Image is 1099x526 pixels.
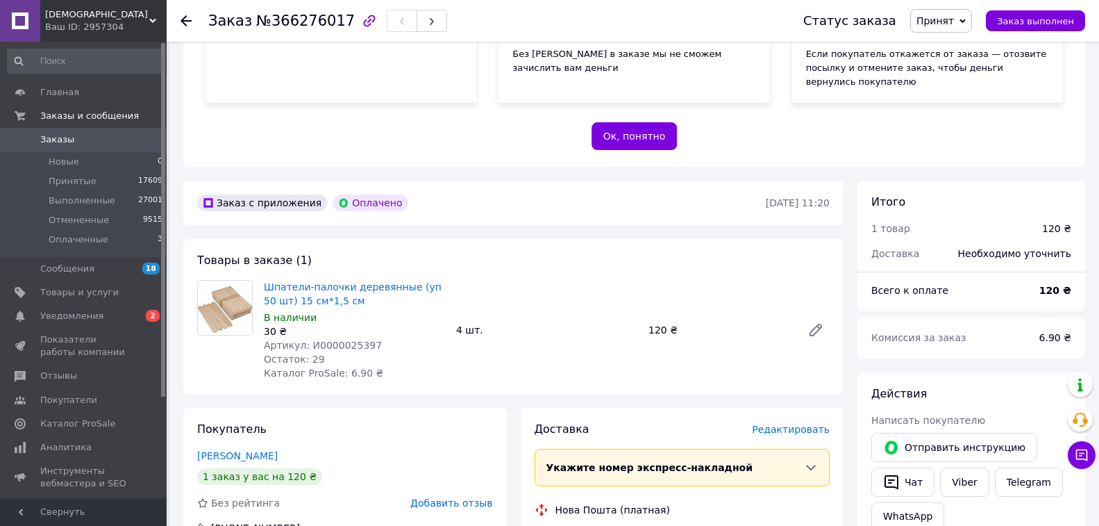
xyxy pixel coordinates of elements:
span: Уведомления [40,310,103,322]
div: 4 шт. [451,320,643,340]
div: Нова Пошта (платная) [552,503,673,517]
span: Без рейтинга [211,498,280,509]
span: 9515 [143,214,162,227]
span: Заказы и сообщения [40,110,139,122]
a: Редактировать [802,316,830,344]
span: Редактировать [752,424,830,435]
span: Итого [871,195,905,208]
div: Необходимо уточнить [950,238,1080,269]
div: Ваш ID: 2957304 [45,21,167,33]
span: Остаток: 29 [264,354,325,365]
span: 27001 [138,195,162,207]
div: Оплачено [333,195,408,211]
span: Заказ [208,13,252,29]
input: Поиск [7,49,164,74]
div: Если покупатель откажется от заказа — отозвите посылку и отмените заказ, чтобы деньги вернулись п... [806,47,1049,89]
span: Харизма [45,8,149,21]
span: В наличии [264,312,317,323]
span: Отмененные [49,214,109,227]
span: Оплаченные [49,233,108,246]
span: Действия [871,387,927,400]
time: [DATE] 11:20 [766,197,830,208]
button: Чат с покупателем [1068,441,1096,469]
span: Написать покупателю [871,415,985,426]
span: Показатели работы компании [40,334,128,359]
span: Принятые [49,175,97,188]
span: Главная [40,86,79,99]
a: Viber [940,468,989,497]
span: 6.90 ₴ [1039,332,1071,343]
div: 1 заказ у вас на 120 ₴ [197,468,322,485]
span: Всего к оплате [871,285,948,296]
span: Каталог ProSale: 6.90 ₴ [264,368,383,379]
span: Покупатели [40,394,97,406]
a: Шпатели-палочки деревянные (уп 50 шт) 15 см*1,5 см [264,281,442,306]
span: 17609 [138,175,162,188]
span: 1 товар [871,223,910,234]
span: 18 [142,263,160,274]
a: Telegram [995,468,1063,497]
div: 120 ₴ [1042,222,1071,236]
span: 2 [146,310,160,322]
span: Каталог ProSale [40,418,115,430]
span: Доставка [871,248,919,259]
span: Комиссия за заказ [871,332,966,343]
div: Без [PERSON_NAME] в заказе мы не сможем зачислить вам деньги [512,47,755,75]
span: Принят [916,15,954,26]
div: Вернуться назад [181,14,192,28]
span: №366276017 [256,13,355,29]
span: Новые [49,156,79,168]
span: Добавить отзыв [410,498,492,509]
img: Шпатели-палочки деревянные (уп 50 шт) 15 см*1,5 см [198,281,252,334]
span: Отзывы [40,370,77,382]
span: Покупатель [197,422,267,436]
span: Доставка [535,422,589,436]
div: Заказ с приложения [197,195,327,211]
span: Заказ выполнен [997,16,1074,26]
span: Заказы [40,133,74,146]
span: Выполненные [49,195,115,207]
span: Сообщения [40,263,94,275]
div: 120 ₴ [643,320,796,340]
button: Отправить инструкцию [871,433,1037,462]
span: Инструменты вебмастера и SEO [40,465,128,490]
button: Чат [871,468,934,497]
span: Аналитика [40,441,92,454]
a: [PERSON_NAME] [197,450,278,461]
span: Артикул: И0000025397 [264,340,382,351]
div: Статус заказа [803,14,896,28]
div: 30 ₴ [264,324,445,338]
span: Товары в заказе (1) [197,254,312,267]
span: 0 [158,156,162,168]
button: Ок, понятно [592,122,678,150]
span: Укажите номер экспресс-накладной [546,462,753,473]
span: Товары и услуги [40,286,119,299]
span: 3 [158,233,162,246]
button: Заказ выполнен [986,10,1085,31]
b: 120 ₴ [1039,285,1071,296]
